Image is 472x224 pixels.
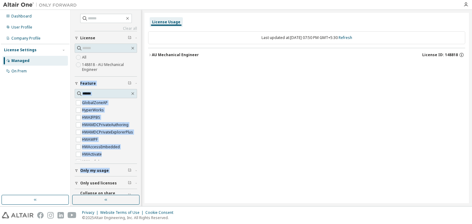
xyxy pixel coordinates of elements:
label: HyperWorks [82,106,105,114]
span: Clear filter [128,36,132,41]
label: HWAWPF [82,136,99,143]
label: HWAcufwh [82,158,102,165]
label: 148818 - AU Mechanical Engineer [82,61,137,73]
a: Refresh [339,35,352,40]
span: License [80,36,95,41]
img: Altair One [3,2,80,8]
label: HWAMDCPrivateExplorerPlus [82,129,134,136]
div: Cookie Consent [145,210,177,215]
label: HWActivate [82,151,103,158]
label: GlobalZoneAP [82,99,109,106]
span: Only my usage [80,168,109,173]
div: Privacy [82,210,100,215]
div: Last updated at: [DATE] 07:50 PM GMT+5:30 [148,31,465,44]
div: License Settings [4,48,37,52]
label: HWAIFPBS [82,114,101,121]
button: Feature [75,77,137,90]
button: AU Mechanical EngineerLicense ID: 148818 [148,48,465,62]
div: Dashboard [11,14,32,19]
span: Clear filter [128,81,132,86]
span: Only used licenses [80,181,117,186]
p: © 2025 Altair Engineering, Inc. All Rights Reserved. [82,215,177,220]
div: On Prem [11,69,27,74]
span: Clear filter [128,168,132,173]
div: Managed [11,58,29,63]
img: youtube.svg [68,212,77,218]
span: Feature [80,81,96,86]
span: Collapse on share string [80,191,128,201]
label: HWAccessEmbedded [82,143,121,151]
label: HWAMDCPrivateAuthoring [82,121,130,129]
span: Clear filter [128,181,132,186]
button: Only used licenses [75,176,137,190]
img: linkedin.svg [57,212,64,218]
button: Only my usage [75,164,137,177]
div: Company Profile [11,36,41,41]
div: License Usage [152,20,180,25]
label: All [82,54,88,61]
div: User Profile [11,25,32,30]
div: AU Mechanical Engineer [152,52,199,57]
span: License ID: 148818 [422,52,458,57]
img: altair_logo.svg [2,212,33,218]
a: Clear all [75,26,137,31]
img: facebook.svg [37,212,44,218]
div: Website Terms of Use [100,210,145,215]
button: License [75,31,137,45]
img: instagram.svg [47,212,54,218]
span: Clear filter [128,193,132,198]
